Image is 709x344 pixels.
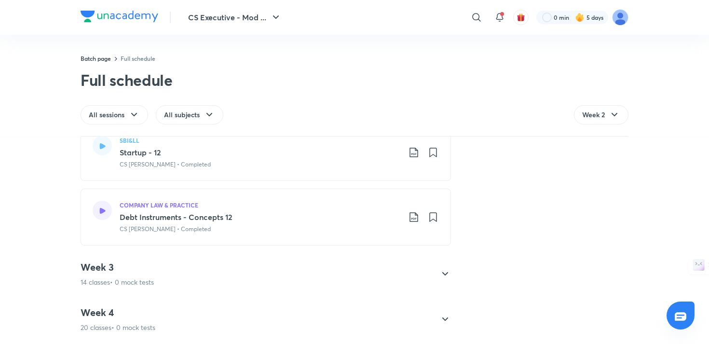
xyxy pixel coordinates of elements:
[81,124,451,181] a: SBI&LLStartup - 12CS [PERSON_NAME] • Completed
[73,261,451,287] div: Week 314 classes• 0 mock tests
[120,147,400,158] h3: Startup - 12
[517,13,525,22] img: avatar
[582,110,605,120] span: Week 2
[81,323,155,332] p: 20 classes • 0 mock tests
[612,9,628,26] img: sumit kumar
[81,70,173,90] div: Full schedule
[120,225,211,234] p: CS [PERSON_NAME] • Completed
[81,277,154,287] p: 14 classes • 0 mock tests
[81,306,155,319] h4: Week 4
[81,189,451,246] a: COMPANY LAW & PRACTICEDebt Instruments - Concepts 12CS [PERSON_NAME] • Completed
[81,261,154,274] h4: Week 3
[120,136,139,145] h5: SBI&LL
[81,11,158,22] img: Company Logo
[120,211,400,223] h3: Debt Instruments - Concepts 12
[182,8,287,27] button: CS Executive - Mod ...
[120,160,211,169] p: CS [PERSON_NAME] • Completed
[121,55,155,62] a: Full schedule
[89,110,124,120] span: All sessions
[120,201,198,209] h5: COMPANY LAW & PRACTICE
[513,10,529,25] button: avatar
[73,306,451,332] div: Week 420 classes• 0 mock tests
[575,13,585,22] img: streak
[81,11,158,25] a: Company Logo
[81,55,111,62] a: Batch page
[164,110,200,120] span: All subjects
